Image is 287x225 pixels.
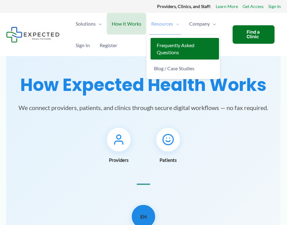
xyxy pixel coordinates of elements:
[157,42,194,55] span: Frequently Asked Questions
[154,65,194,71] span: Blog / Case Studies
[107,13,146,35] a: How It Works
[109,156,129,164] span: Providers
[210,13,216,35] span: Menu Toggle
[76,13,96,35] span: Solutions
[149,61,218,76] a: Blog / Case Studies
[189,13,210,35] span: Company
[151,13,173,35] span: Resources
[268,2,281,10] a: Sign In
[71,35,95,56] a: Sign In
[184,13,221,35] a: CompanyMenu Toggle
[140,212,147,221] span: EH
[146,13,184,35] a: ResourcesMenu Toggle
[216,2,238,10] a: Learn More
[243,2,264,10] a: Get Access
[95,35,122,56] a: Register
[100,35,117,56] span: Register
[160,156,177,164] span: Patients
[233,25,275,44] a: Find a Clinic
[151,38,219,60] a: Frequently Asked Questions
[71,13,227,56] nav: Primary Site Navigation
[157,4,211,9] strong: Providers, Clinics, and Staff:
[71,13,107,35] a: SolutionsMenu Toggle
[14,103,273,112] p: We connect providers, patients, and clinics through secure digital workflows — no fax required.
[112,13,141,35] span: How It Works
[14,75,273,95] h1: How Expected Health Works
[76,35,90,56] span: Sign In
[96,13,102,35] span: Menu Toggle
[173,13,179,35] span: Menu Toggle
[6,27,60,43] img: Expected Healthcare Logo - side, dark font, small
